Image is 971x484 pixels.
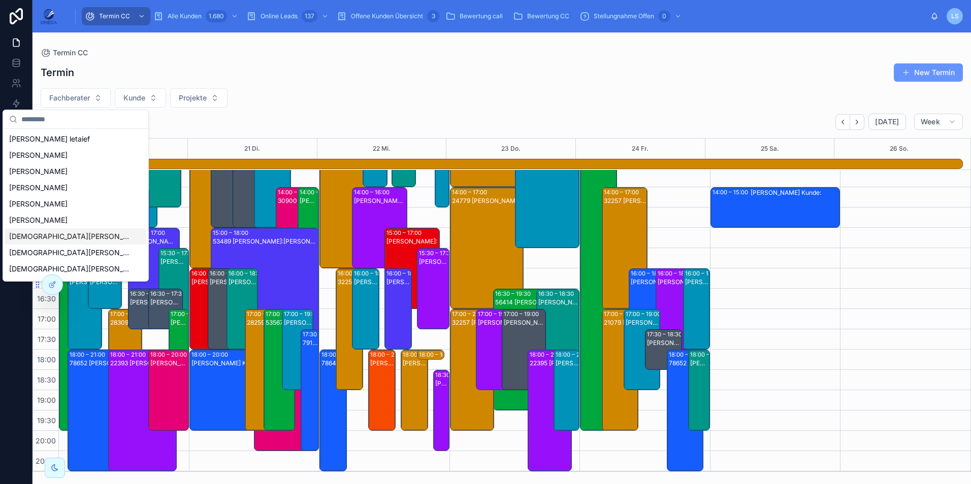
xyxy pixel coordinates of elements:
[530,351,568,359] div: 18:00 – 21:00
[669,351,707,359] div: 18:00 – 21:00
[835,114,850,130] button: Back
[9,248,130,258] span: [DEMOGRAPHIC_DATA][PERSON_NAME]
[247,319,275,327] div: 28259 [PERSON_NAME] Kunde:[PERSON_NAME]
[875,117,899,126] span: [DATE]
[213,237,318,246] div: 53489 [PERSON_NAME]:[PERSON_NAME]
[684,269,709,349] div: 16:00 – 18:00[PERSON_NAME] Kunde:
[300,188,338,196] div: 14:00 – 16:00
[65,5,930,27] div: scrollable content
[515,127,579,248] div: 12:30 – 15:3071083 [PERSON_NAME]:[PERSON_NAME]
[9,215,68,225] span: [PERSON_NAME]
[417,350,444,360] div: 18:00 – 18:15[PERSON_NAME]:
[352,269,379,349] div: 16:00 – 18:00[PERSON_NAME] Kunde:
[160,249,198,257] div: 15:30 – 17:30
[302,10,317,22] div: 137
[632,139,649,159] div: 24 Fr.
[244,139,260,159] button: 21 Di.
[150,290,188,298] div: 16:30 – 17:30
[284,319,312,327] div: [PERSON_NAME] Kunde:
[647,339,681,347] div: [PERSON_NAME] Kunde:
[354,197,406,205] div: [PERSON_NAME] Kunde:
[229,278,257,286] div: [PERSON_NAME] Kunde:
[128,289,162,329] div: 16:30 – 17:30[PERSON_NAME] Kunde:
[386,229,424,237] div: 15:00 – 17:00
[110,351,148,359] div: 18:00 – 21:00
[109,309,142,430] div: 17:00 – 20:0028309 [PERSON_NAME] Kunde:[PERSON_NAME]
[191,359,299,367] div: [PERSON_NAME] Kunde:
[300,197,318,205] div: [PERSON_NAME] Kunde:
[434,370,449,451] div: 18:30 – 20:30[PERSON_NAME]:
[150,298,182,306] div: [PERSON_NAME] Kunde:
[761,139,779,159] button: 25 Sa.
[3,129,148,281] div: Suggestions
[284,310,321,318] div: 17:00 – 19:00
[160,258,188,266] div: [PERSON_NAME] Kunde:
[233,147,269,227] div: 13:00 – 15:00[PERSON_NAME] Kunde:
[385,269,411,349] div: 16:00 – 18:00[PERSON_NAME]:
[594,12,654,20] span: Stellungnahme Offen
[68,350,136,471] div: 18:00 – 21:0078652 [PERSON_NAME]:[PERSON_NAME]
[9,166,68,177] span: [PERSON_NAME]
[713,188,751,196] div: 14:00 – 15:00
[452,188,490,196] div: 14:00 – 17:00
[211,228,318,349] div: 15:00 – 18:0053489 [PERSON_NAME]:[PERSON_NAME]
[386,237,439,246] div: [PERSON_NAME]:
[123,93,145,103] span: Kunde
[427,10,439,22] div: 3
[502,309,545,390] div: 17:00 – 19:00[PERSON_NAME] Kunde:
[9,231,130,241] span: [DEMOGRAPHIC_DATA][PERSON_NAME]
[41,48,88,58] a: Termin CC
[49,93,90,103] span: Fachberater
[914,114,963,130] button: Week
[373,139,391,159] div: 22 Mi.
[149,289,182,329] div: 16:30 – 17:30[PERSON_NAME] Kunde:
[171,319,188,327] div: [PERSON_NAME] Kunde:
[35,396,58,404] span: 19:00
[403,351,442,359] div: 18:00 – 20:00
[658,10,670,22] div: 0
[351,12,423,20] span: Offene Kunden Übersicht
[647,330,685,338] div: 17:30 – 18:30
[190,269,220,349] div: 16:00 – 18:00[PERSON_NAME]:
[631,278,674,286] div: [PERSON_NAME] Kunde:
[247,310,285,318] div: 17:00 – 20:00
[110,319,142,327] div: 28309 [PERSON_NAME] Kunde:[PERSON_NAME]
[385,228,439,308] div: 15:00 – 17:00[PERSON_NAME]:
[419,258,448,266] div: [PERSON_NAME]:
[70,351,108,359] div: 18:00 – 21:00
[602,309,638,430] div: 17:00 – 20:0021079 [PERSON_NAME]:[PERSON_NAME]
[334,7,442,25] a: Offene Kunden Übersicht3
[656,269,701,349] div: 16:00 – 18:00[PERSON_NAME] Kunde:
[435,379,448,388] div: [PERSON_NAME]:
[495,290,533,298] div: 16:30 – 19:30
[303,330,341,338] div: 17:30 – 20:30
[626,310,663,318] div: 17:00 – 19:00
[115,88,166,108] button: Select Button
[190,147,225,268] div: 13:00 – 16:0021079 [PERSON_NAME] Kunde:[PERSON_NAME]
[501,139,521,159] button: 23 Do.
[556,359,578,367] div: [PERSON_NAME] Kunde:
[266,319,294,327] div: 53567 [PERSON_NAME]:[PERSON_NAME]
[128,228,179,308] div: 15:00 – 17:00[PERSON_NAME]:
[631,269,669,278] div: 16:00 – 18:00
[401,350,428,430] div: 18:00 – 20:00[PERSON_NAME]:
[689,350,709,430] div: 18:00 – 20:00[PERSON_NAME] Kunde:
[229,269,267,278] div: 16:00 – 18:00
[476,309,520,390] div: 17:00 – 19:00[PERSON_NAME] Kunde:
[435,371,474,379] div: 18:30 – 20:30
[35,294,58,303] span: 16:30
[130,229,168,237] div: 15:00 – 17:00
[213,229,251,237] div: 15:00 – 18:00
[264,309,295,430] div: 17:00 – 20:0053567 [PERSON_NAME]:[PERSON_NAME]
[354,188,392,196] div: 14:00 – 16:00
[88,269,122,308] div: 16:00 – 17:00[PERSON_NAME]:
[41,8,57,24] img: App logo
[278,188,315,196] div: 14:00 – 17:00
[604,188,641,196] div: 14:00 – 17:00
[624,309,660,390] div: 17:00 – 19:00[PERSON_NAME] Kunde:
[320,350,346,471] div: 18:00 – 21:0078647 [PERSON_NAME] Kunde:[PERSON_NAME]
[504,310,541,318] div: 17:00 – 19:00
[243,7,334,25] a: Online Leads137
